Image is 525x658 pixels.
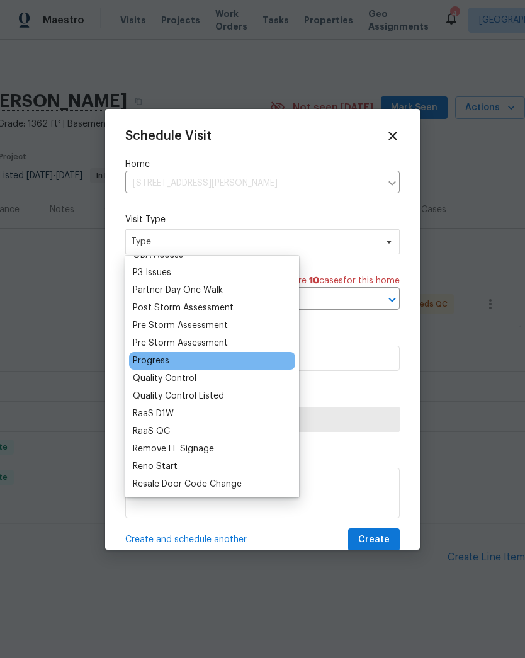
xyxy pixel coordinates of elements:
[133,355,169,367] div: Progress
[383,291,401,309] button: Open
[309,276,319,285] span: 10
[133,302,234,314] div: Post Storm Assessment
[133,284,223,297] div: Partner Day One Walk
[133,407,174,420] div: RaaS D1W
[133,337,228,349] div: Pre Storm Assessment
[125,158,400,171] label: Home
[348,528,400,552] button: Create
[133,319,228,332] div: Pre Storm Assessment
[133,266,171,279] div: P3 Issues
[133,372,196,385] div: Quality Control
[133,460,178,473] div: Reno Start
[358,532,390,548] span: Create
[125,174,381,193] input: Enter in an address
[133,496,253,508] div: Room Levels and Dimensions
[133,443,214,455] div: Remove EL Signage
[131,235,376,248] span: Type
[386,129,400,143] span: Close
[125,130,212,142] span: Schedule Visit
[269,275,400,287] span: There are case s for this home
[133,478,242,491] div: Resale Door Code Change
[125,533,247,546] span: Create and schedule another
[133,390,224,402] div: Quality Control Listed
[133,425,170,438] div: RaaS QC
[125,213,400,226] label: Visit Type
